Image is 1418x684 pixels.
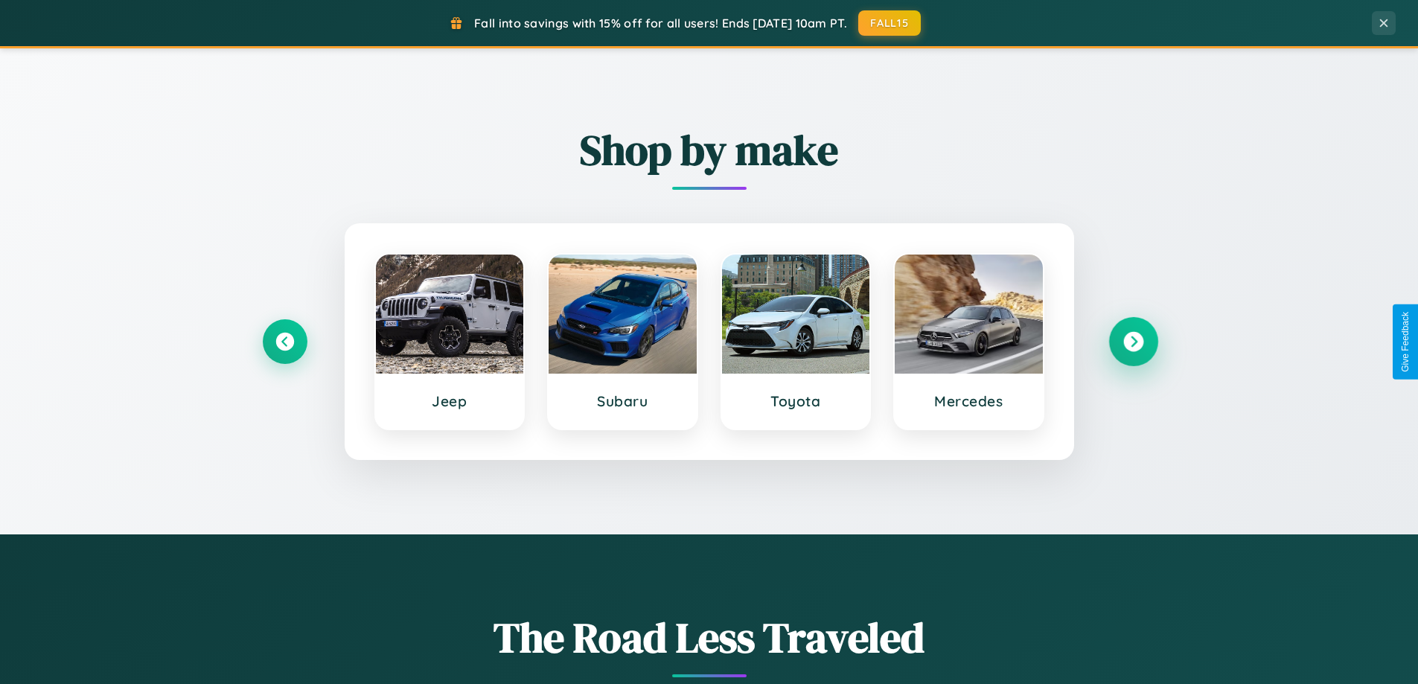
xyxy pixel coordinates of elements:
[1400,312,1411,372] div: Give Feedback
[474,16,847,31] span: Fall into savings with 15% off for all users! Ends [DATE] 10am PT.
[737,392,855,410] h3: Toyota
[563,392,682,410] h3: Subaru
[391,392,509,410] h3: Jeep
[263,609,1156,666] h1: The Road Less Traveled
[263,121,1156,179] h2: Shop by make
[858,10,921,36] button: FALL15
[910,392,1028,410] h3: Mercedes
